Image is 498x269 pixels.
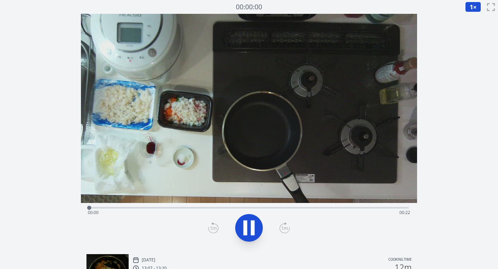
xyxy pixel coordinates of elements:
button: 1× [465,2,481,12]
p: Cooking time [388,257,412,263]
span: 00:22 [399,210,410,215]
a: 00:00:00 [236,2,262,12]
span: 1 [470,3,473,11]
p: [DATE] [142,257,155,263]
